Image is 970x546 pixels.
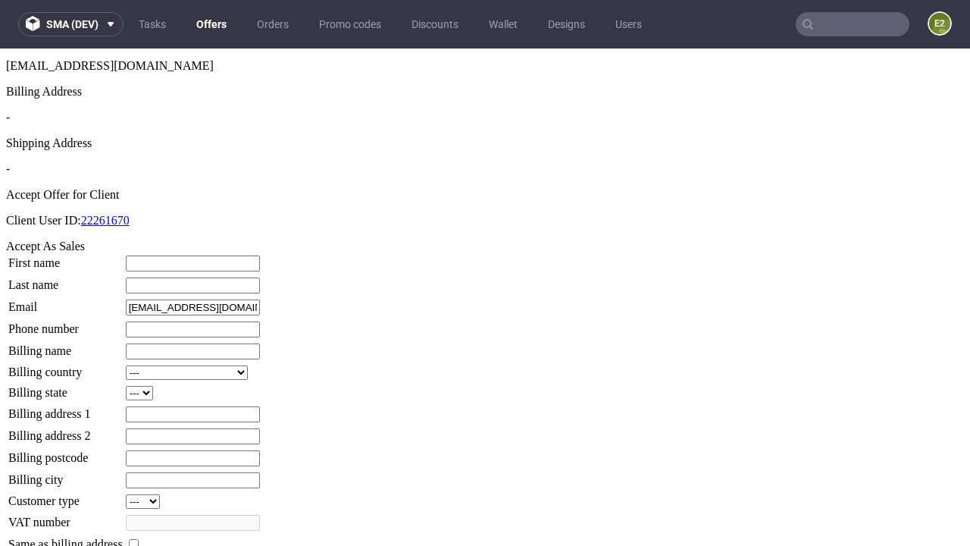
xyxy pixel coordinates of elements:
[6,88,964,102] div: Shipping Address
[480,12,527,36] a: Wallet
[8,337,124,353] td: Billing state
[929,13,950,34] figcaption: e2
[8,445,124,461] td: Customer type
[8,401,124,419] td: Billing postcode
[6,11,214,24] span: [EMAIL_ADDRESS][DOMAIN_NAME]
[8,466,124,483] td: VAT number
[606,12,651,36] a: Users
[8,228,124,246] td: Last name
[8,488,124,504] td: Same as billing address
[130,12,175,36] a: Tasks
[8,294,124,312] td: Billing name
[8,423,124,441] td: Billing city
[8,316,124,332] td: Billing country
[8,272,124,290] td: Phone number
[6,165,964,179] p: Client User ID:
[8,206,124,224] td: First name
[6,140,964,153] div: Accept Offer for Client
[18,12,124,36] button: sma (dev)
[402,12,468,36] a: Discounts
[310,12,390,36] a: Promo codes
[539,12,594,36] a: Designs
[6,62,10,75] span: -
[81,165,130,178] a: 22261670
[8,357,124,375] td: Billing address 1
[8,379,124,397] td: Billing address 2
[46,19,99,30] span: sma (dev)
[8,250,124,268] td: Email
[187,12,236,36] a: Offers
[6,36,964,50] div: Billing Address
[248,12,298,36] a: Orders
[6,191,964,205] div: Accept As Sales
[6,114,10,127] span: -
